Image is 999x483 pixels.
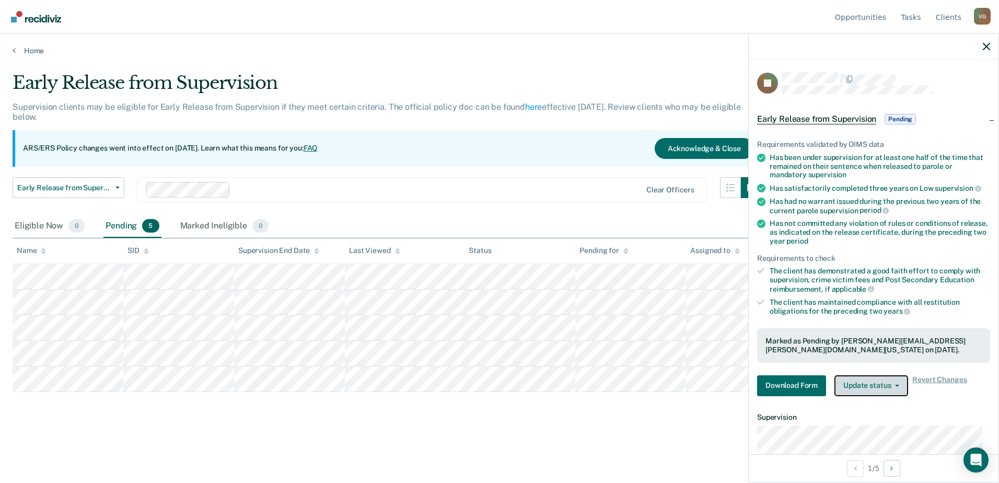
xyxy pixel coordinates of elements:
div: Early Release from Supervision [13,72,762,102]
div: 1 / 5 [749,454,998,482]
div: Requirements validated by OIMS data [757,140,990,149]
span: supervision [808,170,846,179]
dt: Supervision [757,413,990,422]
button: Previous Opportunity [847,460,864,477]
span: applicable [832,285,874,293]
p: Supervision clients may be eligible for Early Release from Supervision if they meet certain crite... [13,102,741,122]
span: 5 [142,219,159,233]
span: Pending [885,114,916,124]
span: Early Release from Supervision [17,183,111,192]
span: Early Release from Supervision [757,114,876,124]
span: period [786,237,808,245]
a: Navigate to form link [757,375,830,396]
button: Next Opportunity [884,460,900,477]
button: Acknowledge & Close [655,138,754,159]
div: SID [127,246,149,255]
div: Pending [103,215,161,238]
div: Pending for [579,246,628,255]
div: Status [469,246,491,255]
span: 0 [68,219,85,233]
div: Name [17,246,46,255]
span: period [859,206,889,214]
div: The client has demonstrated a good faith effort to comply with supervision, crime victim fees and... [770,267,990,293]
div: Has had no warrant issued during the previous two years of the current parole supervision [770,197,990,215]
div: Open Intercom Messenger [963,447,989,473]
span: supervision [935,184,981,192]
div: Assigned to [690,246,739,255]
span: years [884,307,910,315]
div: Last Viewed [349,246,400,255]
div: Supervision End Date [238,246,319,255]
div: Has been under supervision for at least one half of the time that remained on their sentence when... [770,153,990,179]
div: Has not committed any violation of rules or conditions of release, as indicated on the release ce... [770,219,990,245]
span: Revert Changes [912,375,967,396]
span: 0 [252,219,269,233]
div: V G [974,8,991,25]
div: Early Release from SupervisionPending [749,102,998,136]
div: Has satisfactorily completed three years on Low [770,183,990,193]
div: Eligible Now [13,215,87,238]
p: ARS/ERS Policy changes went into effect on [DATE]. Learn what this means for you: [23,143,318,154]
div: Marked Ineligible [178,215,271,238]
button: Profile dropdown button [974,8,991,25]
a: Home [13,46,986,55]
button: Update status [834,375,908,396]
button: Download Form [757,375,826,396]
div: Marked as Pending by [PERSON_NAME][EMAIL_ADDRESS][PERSON_NAME][DOMAIN_NAME][US_STATE] on [DATE]. [765,337,982,354]
div: Requirements to check [757,254,990,263]
div: The client has maintained compliance with all restitution obligations for the preceding two [770,298,990,316]
a: FAQ [304,144,318,152]
div: Clear officers [646,186,694,194]
img: Recidiviz [11,11,61,22]
a: here [525,102,542,112]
